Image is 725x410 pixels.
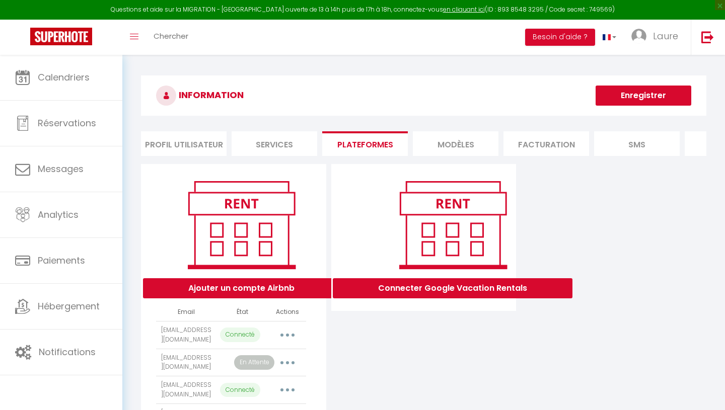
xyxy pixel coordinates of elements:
[156,321,216,349] td: [EMAIL_ADDRESS][DOMAIN_NAME]
[234,355,274,370] p: En Attente
[596,86,691,106] button: Enregistrer
[653,30,678,42] span: Laure
[503,131,589,156] li: Facturation
[156,376,216,404] td: [EMAIL_ADDRESS][DOMAIN_NAME]
[38,208,79,221] span: Analytics
[154,31,188,41] span: Chercher
[216,303,268,321] th: État
[38,71,90,84] span: Calendriers
[220,383,260,397] p: Connecté
[333,278,572,298] button: Connecter Google Vacation Rentals
[146,20,196,55] a: Chercher
[141,131,227,156] li: Profil Utilisateur
[631,29,646,44] img: ...
[322,131,408,156] li: Plateformes
[38,162,84,175] span: Messages
[30,28,92,45] img: Super Booking
[220,327,260,342] p: Connecté
[232,131,317,156] li: Services
[156,349,216,376] td: [EMAIL_ADDRESS][DOMAIN_NAME]
[683,368,725,410] iframe: LiveChat chat widget
[156,303,216,321] th: Email
[269,303,307,321] th: Actions
[39,346,96,358] span: Notifications
[525,29,595,46] button: Besoin d'aide ?
[143,278,340,298] button: Ajouter un compte Airbnb
[38,117,96,129] span: Réservations
[594,131,680,156] li: SMS
[177,177,306,273] img: rent.png
[701,31,714,43] img: logout
[38,300,100,312] span: Hébergement
[38,254,85,267] span: Paiements
[413,131,498,156] li: MODÈLES
[389,177,517,273] img: rent.png
[624,20,691,55] a: ... Laure
[443,5,485,14] a: en cliquant ici
[141,75,706,116] h3: INFORMATION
